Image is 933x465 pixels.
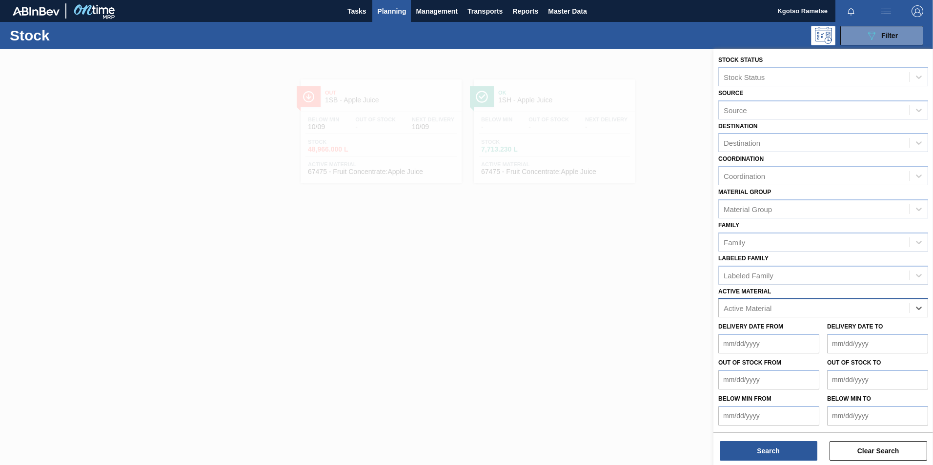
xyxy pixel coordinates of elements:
label: Below Min from [718,395,771,402]
span: Tasks [346,5,367,17]
span: Master Data [548,5,587,17]
label: Stock Status [718,57,763,63]
label: Labeled Family [718,255,769,262]
label: Coordination [718,155,764,162]
label: Active Material [718,288,771,295]
input: mm/dd/yyyy [718,334,819,353]
div: Destination [724,139,760,147]
button: Filter [840,26,923,45]
img: TNhmsLtSVTkK8tSr43FrP2fwEKptu5GPRR3wAAAABJRU5ErkJggg== [13,7,60,16]
input: mm/dd/yyyy [718,406,819,426]
div: Programming: no user selected [811,26,835,45]
label: Below Min to [827,395,871,402]
label: Delivery Date to [827,323,883,330]
div: Family [724,238,745,246]
span: Management [416,5,458,17]
div: Labeled Family [724,271,773,279]
div: Material Group [724,205,772,213]
span: Planning [377,5,406,17]
h1: Stock [10,30,156,41]
span: Transports [467,5,503,17]
input: mm/dd/yyyy [827,370,928,389]
span: Filter [881,32,898,39]
span: Reports [512,5,538,17]
div: Source [724,106,747,114]
label: Out of Stock from [718,359,781,366]
div: Stock Status [724,73,765,81]
button: Notifications [835,4,867,18]
input: mm/dd/yyyy [827,334,928,353]
label: Destination [718,123,757,130]
label: Source [718,90,743,97]
img: Logout [912,5,923,17]
input: mm/dd/yyyy [718,370,819,389]
label: Out of Stock to [827,359,881,366]
img: userActions [880,5,892,17]
label: Family [718,222,739,229]
label: Material Group [718,189,771,195]
div: Coordination [724,172,765,180]
input: mm/dd/yyyy [827,406,928,426]
label: Delivery Date from [718,323,783,330]
div: Active Material [724,304,771,312]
